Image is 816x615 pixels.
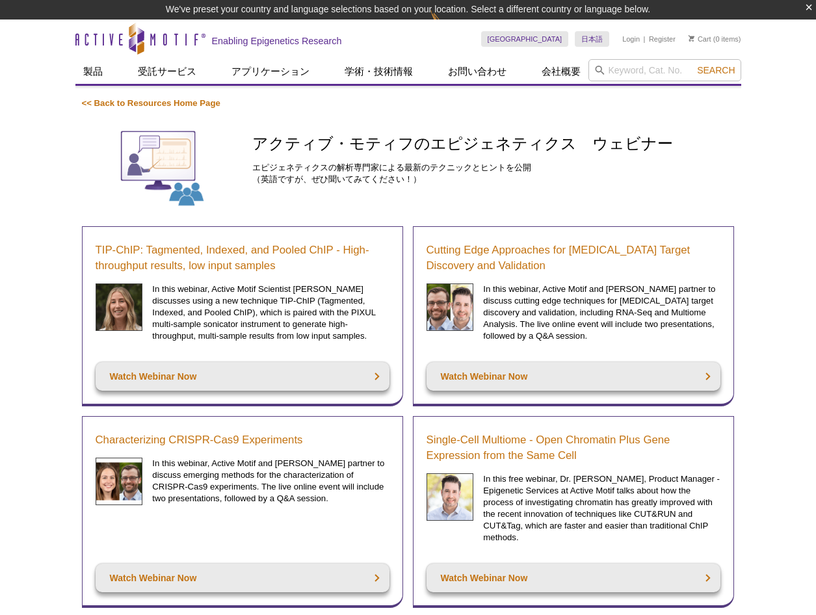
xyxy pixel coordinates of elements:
a: Watch Webinar Now [427,362,720,391]
img: Your Cart [689,35,694,42]
img: Single-Cell Multiome Webinar [427,473,474,521]
a: Single-Cell Multiome - Open Chromatin Plus Gene Expression from the Same Cell [427,432,720,464]
a: 受託サービス [130,59,204,84]
li: | [644,31,646,47]
img: Change Here [430,10,465,40]
a: 学術・技術情報 [337,59,421,84]
input: Keyword, Cat. No. [588,59,741,81]
img: Cancer Discovery Webinar [427,283,474,331]
a: Watch Webinar Now [96,362,389,391]
h1: アクティブ・モティフのエピジェネティクス ウェビナー [252,135,735,154]
a: Watch Webinar Now [427,564,720,592]
a: [GEOGRAPHIC_DATA] [481,31,569,47]
a: << Back to Resources Home Page [82,98,220,108]
p: In this webinar, Active Motif Scientist [PERSON_NAME] discusses using a new technique TIP-ChIP (T... [152,283,389,342]
p: In this free webinar, Dr. [PERSON_NAME], Product Manager - Epigenetic Services at Active Motif ta... [483,473,720,543]
a: 製品 [75,59,111,84]
a: Watch Webinar Now [96,564,389,592]
a: Login [622,34,640,44]
a: TIP-ChIP: Tagmented, Indexed, and Pooled ChIP - High-throughput results, low input samples [96,242,389,274]
a: Register [649,34,676,44]
button: Search [693,64,739,76]
img: Webinars [82,122,243,213]
img: Sarah Traynor headshot [96,283,143,331]
span: Search [697,65,735,75]
a: お問い合わせ [440,59,514,84]
a: Cart [689,34,711,44]
li: (0 items) [689,31,741,47]
img: CRISPR Webinar [96,458,143,505]
p: In this webinar, Active Motif and [PERSON_NAME] partner to discuss emerging methods for the chara... [152,458,389,504]
a: アプリケーション [224,59,317,84]
h2: Enabling Epigenetics Research [212,35,342,47]
a: Characterizing CRISPR-Cas9 Experiments [96,432,303,448]
p: In this webinar, Active Motif and [PERSON_NAME] partner to discuss cutting edge techniques for [M... [483,283,720,342]
p: エピジェネティクスの解析専門家による最新のテクニックとヒントを公開 （英語ですが、ぜひ聞いてみてください！） [252,162,735,185]
a: 日本語 [575,31,609,47]
a: Cutting Edge Approaches for [MEDICAL_DATA] Target Discovery and Validation [427,242,720,274]
a: 会社概要 [534,59,588,84]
